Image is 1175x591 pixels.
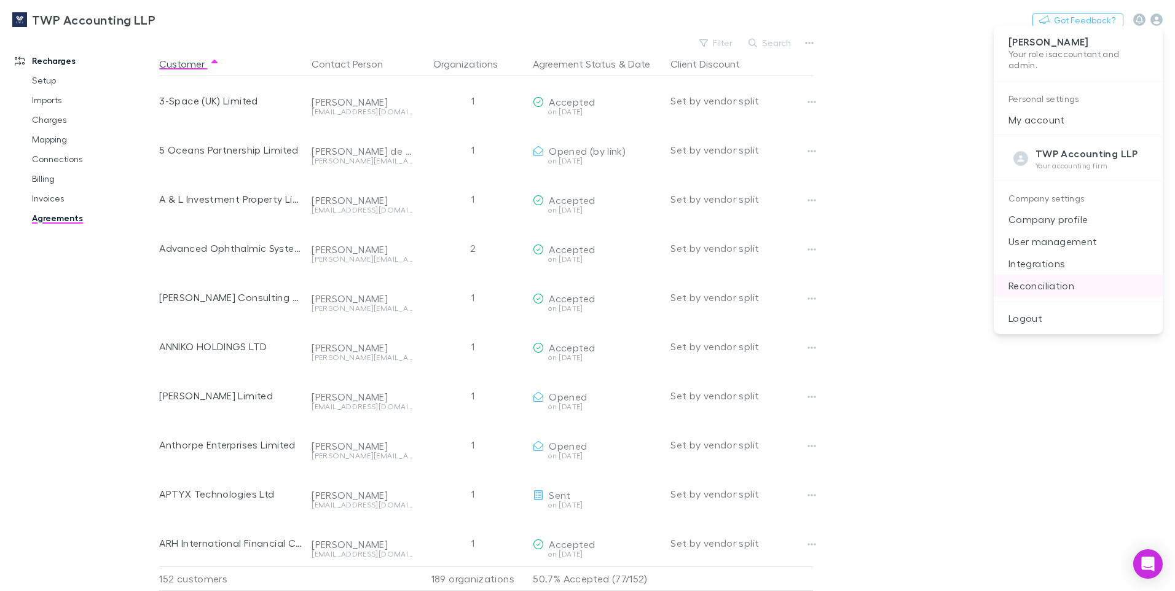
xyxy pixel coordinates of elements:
p: Your accounting firm [1035,161,1138,171]
strong: TWP Accounting LLP [1035,147,1138,160]
a: Company profile [994,208,1163,230]
a: My account [994,109,1163,131]
div: Open Intercom Messenger [1133,549,1163,579]
p: Company settings [994,186,1163,208]
a: Reconciliation [994,275,1163,297]
p: Personal settings [994,87,1163,109]
p: Your role is accountant and admin . [1008,49,1148,71]
a: Integrations [994,252,1163,275]
a: User management [994,230,1163,252]
a: Logout [994,307,1163,329]
p: [PERSON_NAME] [1008,36,1148,49]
